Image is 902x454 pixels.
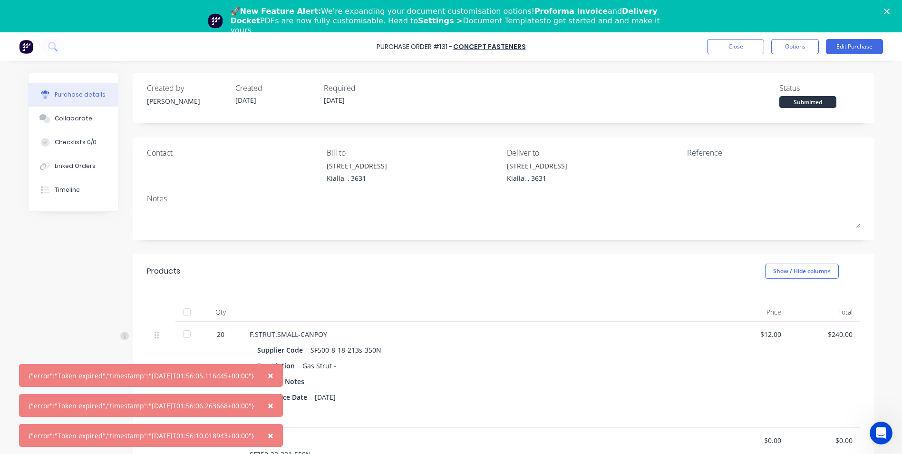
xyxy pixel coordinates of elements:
b: Delivery Docket [231,7,658,25]
button: Close [258,424,283,447]
div: Purchase details [55,90,106,99]
div: Contact [147,147,320,158]
button: Edit Purchase [826,39,883,54]
div: [DATE] [315,390,336,404]
button: Collaborate [29,107,118,130]
div: [STREET_ADDRESS] [327,161,387,171]
div: Gas Strut [250,435,710,445]
div: {"error":"Token expired","timestamp":"[DATE]T01:56:05.116445+00:00"} [29,371,254,381]
div: Total [789,303,860,322]
button: Purchase details [29,83,118,107]
button: Show / Hide columns [765,264,839,279]
span: × [268,369,273,382]
div: Created [235,82,316,94]
button: Close [707,39,764,54]
a: Concept Fasteners [453,42,526,51]
button: Linked Orders [29,154,118,178]
div: Collaborate [55,114,92,123]
iframe: Intercom live chat [870,422,892,444]
button: Close [258,394,283,417]
button: Close [258,364,283,387]
div: Internal Notes [257,375,312,388]
div: Notes [147,193,860,204]
div: {"error":"Token expired","timestamp":"[DATE]T01:56:06.263668+00:00"} [29,401,254,411]
div: Products [147,266,180,277]
div: Close [884,9,893,14]
div: $0.00 [725,435,781,445]
div: Submitted [779,96,836,108]
div: Reference [687,147,860,158]
div: Linked Orders [55,162,96,170]
button: Timeline [29,178,118,202]
button: Checklists 0/0 [29,130,118,154]
div: Kialla, , 3631 [327,173,387,183]
div: Purchase Order #131 - [377,42,452,52]
b: New Feature Alert: [240,7,321,16]
span: × [268,399,273,412]
img: Factory [19,39,33,54]
div: Required [324,82,405,94]
div: $240.00 [796,329,853,339]
div: F.STRUT.SMALL-CANPOY [250,329,710,339]
div: Gas Strut - [302,359,336,373]
div: Deliver to [507,147,680,158]
div: 20 [207,329,234,339]
div: Description [257,359,302,373]
div: {"error":"Token expired","timestamp":"[DATE]T01:56:10.018943+00:00"} [29,431,254,441]
div: Price [718,303,789,322]
div: Supplier Code [257,343,310,357]
div: [STREET_ADDRESS] [507,161,567,171]
div: SF500-8-18-213s-350N [310,343,381,357]
b: Proforma Invoice [534,7,608,16]
div: 🚀 We're expanding your document customisation options! and PDFs are now fully customisable. Head ... [231,7,679,35]
div: Kialla, , 3631 [507,173,567,183]
div: Qty [199,303,242,322]
img: Profile image for Team [208,13,223,29]
a: Document Templates [463,16,543,25]
div: Status [779,82,860,94]
div: $0.00 [796,435,853,445]
div: Created by [147,82,228,94]
div: $12.00 [725,329,781,339]
div: Timeline [55,186,80,194]
div: Checklists 0/0 [55,138,97,147]
button: Options [771,39,819,54]
b: Settings > [418,16,543,25]
span: × [268,429,273,442]
div: Cost Price Date [257,390,315,404]
div: [PERSON_NAME] [147,96,228,106]
div: Bill to [327,147,500,158]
